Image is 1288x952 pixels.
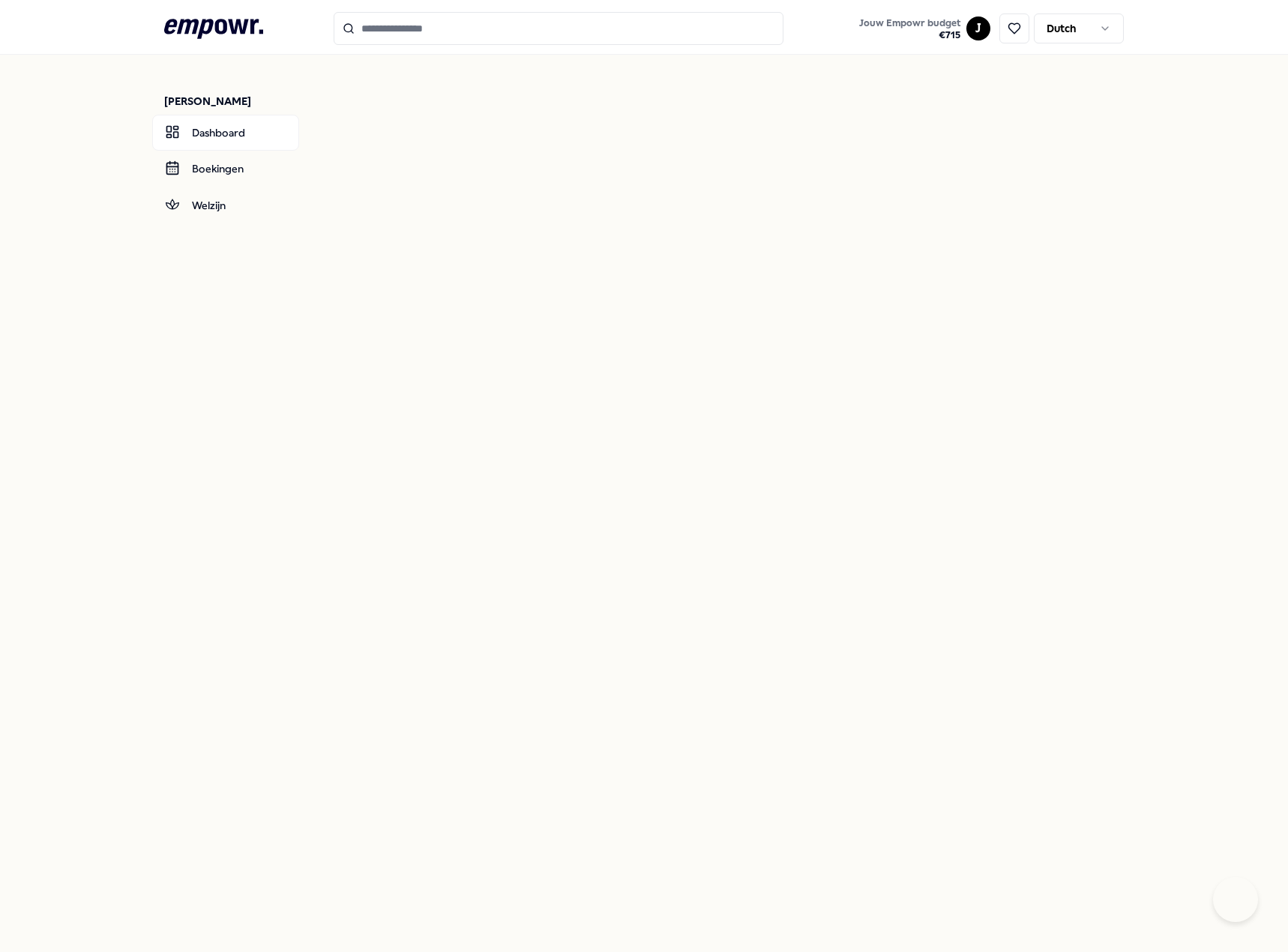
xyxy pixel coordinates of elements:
span: € 715 [859,29,960,41]
button: Jouw Empowr budget€715 [856,14,963,44]
a: Dashboard [152,115,299,151]
span: Jouw Empowr budget [859,17,960,29]
button: J [966,16,990,40]
iframe: Help Scout Beacon - Open [1213,877,1258,922]
a: Boekingen [152,151,299,187]
a: Welzijn [152,187,299,223]
input: Search for products, categories or subcategories [334,12,783,45]
a: Jouw Empowr budget€715 [853,13,966,44]
p: [PERSON_NAME] [164,94,299,109]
